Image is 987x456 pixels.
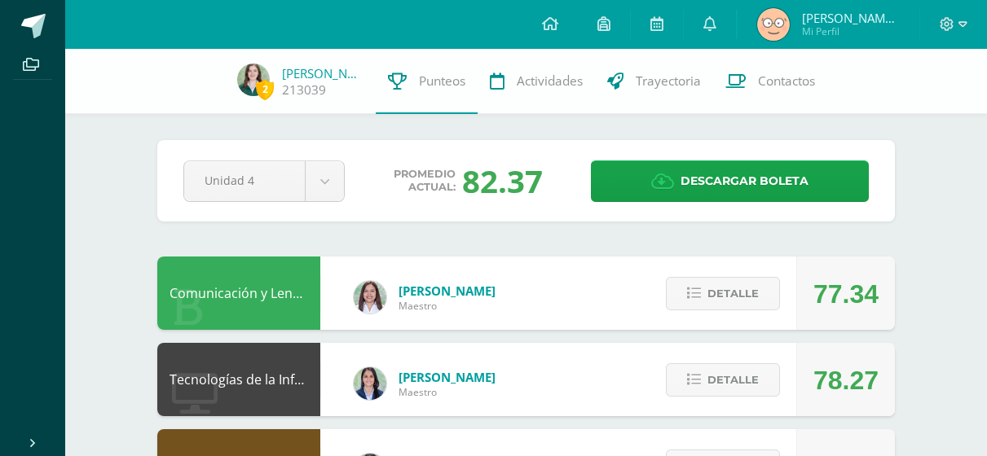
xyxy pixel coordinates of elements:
div: 78.27 [813,344,879,417]
span: Punteos [419,72,465,90]
span: Detalle [707,278,759,309]
span: Maestro [399,385,496,399]
span: [PERSON_NAME] [PERSON_NAME] [802,10,900,26]
img: e4e3956b417e3d96c1391078964afbb7.png [237,64,270,96]
a: Contactos [713,49,827,114]
span: Unidad 4 [205,161,284,199]
button: Detalle [666,363,780,397]
img: 72639ddbaeb481513917426665f4d019.png [757,8,790,41]
span: Trayectoria [636,72,701,90]
span: 2 [256,79,274,99]
span: Contactos [758,72,815,90]
span: Descargar boleta [681,161,809,201]
span: Actividades [517,72,583,90]
a: Trayectoria [595,49,713,114]
div: 77.34 [813,257,879,331]
div: 82.37 [462,160,543,202]
div: Comunicación y Lenguaje L3 Inglés 4 [157,256,320,330]
span: [PERSON_NAME] [399,283,496,299]
span: [PERSON_NAME] [399,369,496,385]
img: 7489ccb779e23ff9f2c3e89c21f82ed0.png [354,367,386,400]
span: Promedio actual: [394,168,456,194]
span: Maestro [399,299,496,313]
span: Mi Perfil [802,24,900,38]
a: Unidad 4 [184,161,344,201]
img: acecb51a315cac2de2e3deefdb732c9f.png [354,281,386,313]
button: Detalle [666,277,780,310]
a: Actividades [478,49,595,114]
a: Punteos [376,49,478,114]
a: Descargar boleta [591,160,869,202]
span: Detalle [707,365,759,395]
a: 213039 [282,81,326,99]
div: Tecnologías de la Información y la Comunicación 4 [157,343,320,416]
a: [PERSON_NAME] [282,65,364,81]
